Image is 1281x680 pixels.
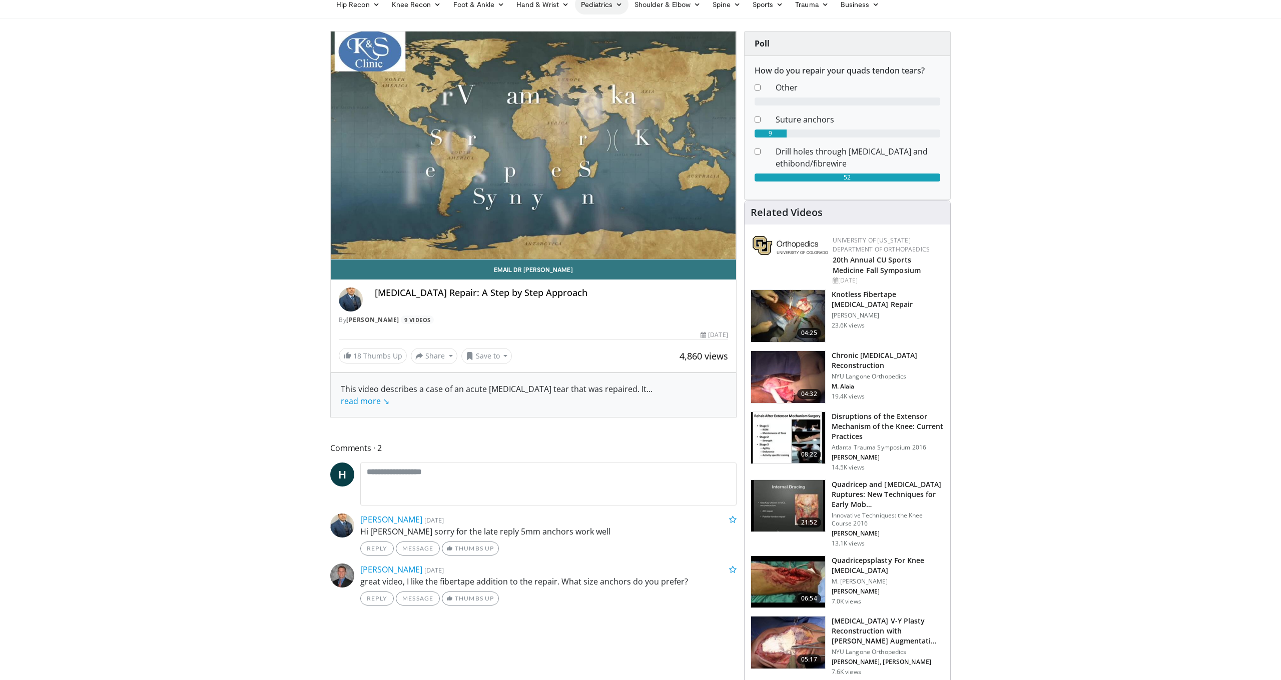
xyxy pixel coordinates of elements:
strong: Poll [755,38,770,49]
img: Avatar [339,287,363,311]
p: NYU Langone Orthopedics [832,372,944,380]
a: 18 Thumbs Up [339,348,407,363]
p: Hi [PERSON_NAME] sorry for the late reply 5mm anchors work well [360,525,737,537]
p: NYU Langone Orthopedics [832,648,944,656]
p: [PERSON_NAME] [832,587,944,595]
p: [PERSON_NAME], [PERSON_NAME] [832,658,944,666]
div: 9 [755,129,787,137]
img: 355603a8-37da-49b6-856f-e00d7e9307d3.png.150x105_q85_autocrop_double_scale_upscale_version-0.2.png [753,236,828,255]
span: 4,860 views [680,350,728,362]
p: 7.6K views [832,668,861,676]
a: 04:25 Knotless Fibertape [MEDICAL_DATA] Repair [PERSON_NAME] 23.6K views [751,289,944,342]
button: Save to [461,348,512,364]
a: Thumbs Up [442,591,498,605]
p: 23.6K views [832,321,865,329]
span: 08:22 [797,449,821,459]
img: E-HI8y-Omg85H4KX4xMDoxOjBzMTt2bJ.150x105_q85_crop-smart_upscale.jpg [751,351,825,403]
p: Innovative Techniques: the Knee Course 2016 [832,511,944,527]
div: 52 [755,173,940,181]
a: University of [US_STATE] Department of Orthopaedics [833,236,930,253]
span: 06:54 [797,593,821,603]
button: Share [411,348,457,364]
a: Message [396,591,440,605]
a: Reply [360,541,394,555]
p: Atlanta Trauma Symposium 2016 [832,443,944,451]
a: [PERSON_NAME] [346,315,399,324]
p: [PERSON_NAME] [832,529,944,537]
h3: Disruptions of the Extensor Mechanism of the Knee: Current Practices [832,411,944,441]
img: 50956ccb-5814-4b6b-bfb2-e5cdb7275605.150x105_q85_crop-smart_upscale.jpg [751,556,825,608]
img: Avatar [330,513,354,537]
a: [PERSON_NAME] [360,564,422,575]
a: read more ↘ [341,395,389,406]
a: Email Dr [PERSON_NAME] [331,259,736,279]
span: 04:25 [797,328,821,338]
span: 18 [353,351,361,360]
h4: [MEDICAL_DATA] Repair: A Step by Step Approach [375,287,728,298]
h3: Quadricepsplasty For Knee [MEDICAL_DATA] [832,555,944,575]
img: d014f5fd-cbc6-43de-885c-b4dd16b39b80.jpg.150x105_q85_crop-smart_upscale.jpg [751,616,825,668]
a: [PERSON_NAME] [360,514,422,525]
video-js: Video Player [331,31,736,259]
a: Reply [360,591,394,605]
a: 06:54 Quadricepsplasty For Knee [MEDICAL_DATA] M. [PERSON_NAME] [PERSON_NAME] 7.0K views [751,555,944,608]
img: AlCdVYZxUWkgWPEX4xMDoxOjA4MTsiGN.150x105_q85_crop-smart_upscale.jpg [751,480,825,532]
h3: Knotless Fibertape [MEDICAL_DATA] Repair [832,289,944,309]
a: 9 Videos [401,315,434,324]
span: 21:52 [797,517,821,527]
p: M. Alaia [832,382,944,390]
h4: Related Videos [751,206,823,218]
span: Comments 2 [330,441,737,454]
p: 7.0K views [832,597,861,605]
img: E-HI8y-Omg85H4KX4xMDoxOjBzMTt2bJ.150x105_q85_crop-smart_upscale.jpg [751,290,825,342]
p: 14.5K views [832,463,865,471]
h3: Quadricep and [MEDICAL_DATA] Ruptures: New Techniques for Early Mob… [832,479,944,509]
small: [DATE] [424,565,444,574]
dd: Drill holes through [MEDICAL_DATA] and ethibond/fibrewire [768,145,948,169]
span: 04:32 [797,389,821,399]
a: H [330,462,354,486]
span: 05:17 [797,654,821,664]
h3: [MEDICAL_DATA] V-Y Plasty Reconstruction with [PERSON_NAME] Augmentati… [832,616,944,646]
small: [DATE] [424,515,444,524]
a: 21:52 Quadricep and [MEDICAL_DATA] Ruptures: New Techniques for Early Mob… Innovative Techniques:... [751,479,944,547]
div: By [339,315,728,324]
a: 04:32 Chronic [MEDICAL_DATA] Reconstruction NYU Langone Orthopedics M. Alaia 19.4K views [751,350,944,403]
h3: Chronic [MEDICAL_DATA] Reconstruction [832,350,944,370]
div: This video describes a case of an acute [MEDICAL_DATA] tear that was repaired. It [341,383,726,407]
dd: Suture anchors [768,113,948,125]
h6: How do you repair your quads tendon tears? [755,66,940,75]
p: M. [PERSON_NAME] [832,577,944,585]
span: ... [341,383,653,406]
p: great video, I like the fibertape addition to the repair. What size anchors do you prefer? [360,575,737,587]
a: Thumbs Up [442,541,498,555]
dd: Other [768,81,948,93]
p: 13.1K views [832,539,865,547]
img: Avatar [330,563,354,587]
div: [DATE] [833,276,942,285]
a: 05:17 [MEDICAL_DATA] V-Y Plasty Reconstruction with [PERSON_NAME] Augmentati… NYU Langone Orthope... [751,616,944,676]
p: [PERSON_NAME] [832,453,944,461]
a: 20th Annual CU Sports Medicine Fall Symposium [833,255,921,275]
img: c329ce19-05ea-4e12-b583-111b1ee27852.150x105_q85_crop-smart_upscale.jpg [751,412,825,464]
a: 08:22 Disruptions of the Extensor Mechanism of the Knee: Current Practices Atlanta Trauma Symposi... [751,411,944,471]
a: Message [396,541,440,555]
div: [DATE] [701,330,728,339]
p: [PERSON_NAME] [832,311,944,319]
p: 19.4K views [832,392,865,400]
